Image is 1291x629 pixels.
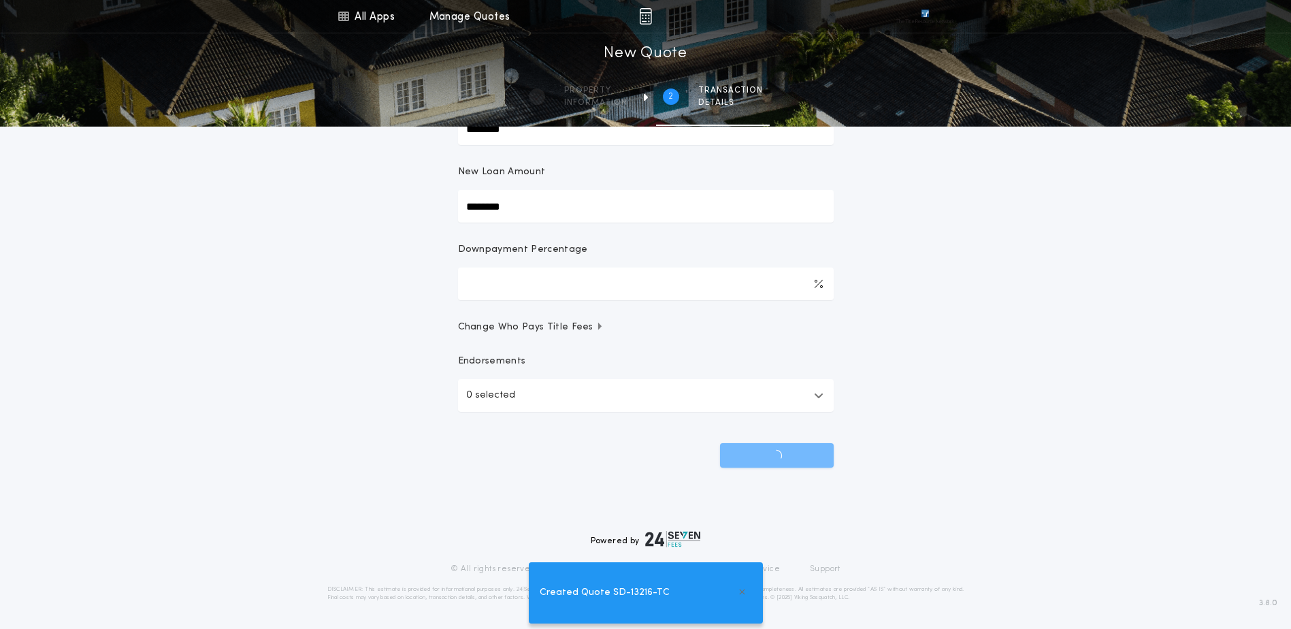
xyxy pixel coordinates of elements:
img: img [639,8,652,25]
span: Change Who Pays Title Fees [458,321,604,334]
span: information [564,97,627,108]
div: Powered by [591,531,701,547]
span: Transaction [698,85,763,96]
span: Created Quote SD-13216-TC [540,585,670,600]
img: logo [645,531,701,547]
p: 0 selected [466,387,515,404]
h2: 2 [668,91,673,102]
button: Change Who Pays Title Fees [458,321,834,334]
span: Property [564,85,627,96]
input: Sale Price [458,112,834,145]
p: New Loan Amount [458,165,546,179]
span: details [698,97,763,108]
p: Downpayment Percentage [458,243,588,257]
h1: New Quote [604,43,687,65]
p: Endorsements [458,355,834,368]
button: 0 selected [458,379,834,412]
input: Downpayment Percentage [458,268,834,300]
img: vs-icon [896,10,953,23]
input: New Loan Amount [458,190,834,223]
